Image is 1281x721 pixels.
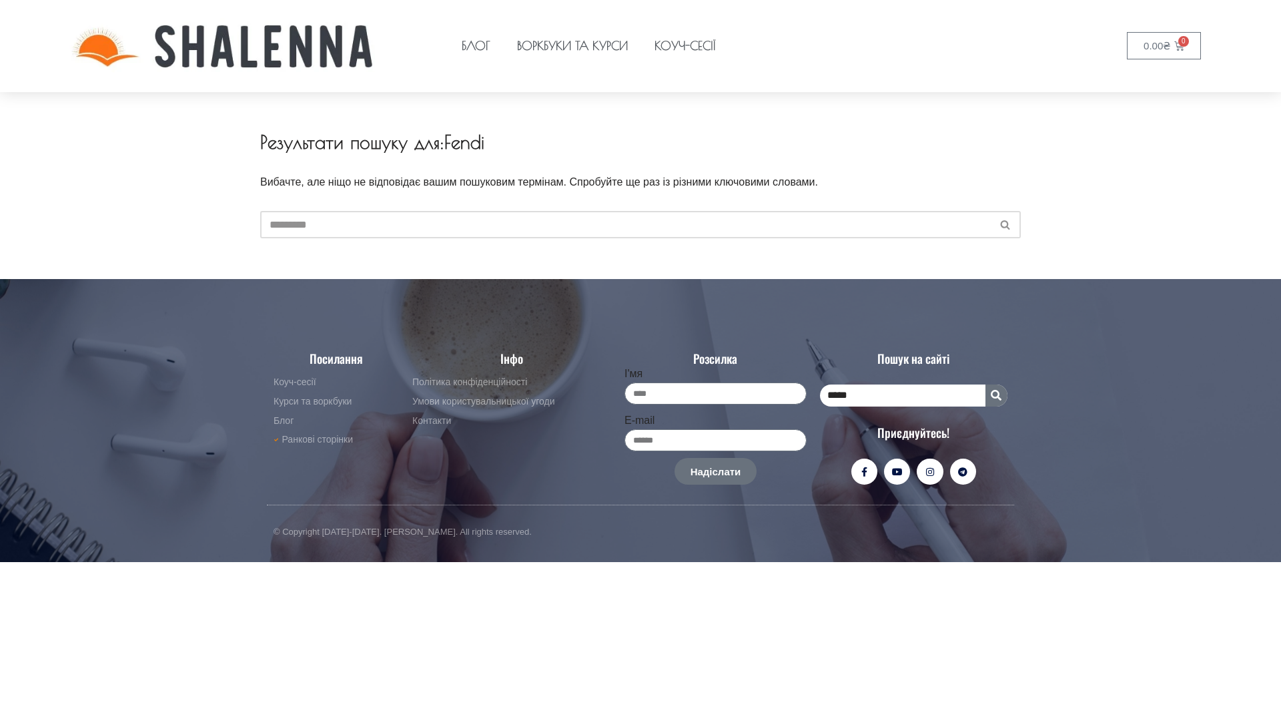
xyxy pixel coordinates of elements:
a: Блог [274,413,399,429]
button: Пошук [985,385,1007,407]
a: 0.00₴ 0 [1127,32,1201,59]
a: Коуч-сесії [641,15,729,77]
a: Курси та воркбуки [274,394,399,410]
span: Блог [274,413,294,429]
span: Умови користувальницької угоди [412,394,555,410]
label: І'мя [624,365,643,383]
a: Воркбуки та курси [504,15,641,77]
span: ₴ [1163,40,1171,51]
button: Пошук [991,211,1021,238]
h4: Посилання [274,352,399,365]
nav: Меню [448,15,1022,77]
h4: Приєднуйтесь! [820,427,1007,439]
label: E-mail [624,411,655,429]
button: Надіслати [675,458,757,485]
span: Коуч-сесії [274,375,316,391]
h4: Розсилка [624,352,807,365]
a: Політика конфіденційності [412,375,611,391]
bdi: 0.00 [1144,40,1171,51]
span: Контакти [412,413,451,429]
span: Ранкові сторінки [279,432,354,448]
h4: Інфо [412,352,611,365]
input: Пошук [260,211,991,238]
a: Коуч-сесії [274,375,399,391]
p: © Copyright [DATE]-[DATE]. [PERSON_NAME]. All rights reserved. [274,525,806,539]
a: Ранкові сторінки [274,432,399,448]
span: Курси та воркбуки [274,394,352,410]
span: 0 [1178,36,1189,47]
p: Вибачте, але ніщо не відповідає вашим пошуковим термінам. Спробуйте ще раз із різними ключовими с... [260,173,1021,191]
h1: Результати пошуку для:Fendi [260,132,1021,153]
a: Умови користувальницької угоди [412,394,611,410]
a: Контакти [412,413,611,429]
h4: Пошук на сайті [820,352,1007,365]
a: Блог [448,15,504,77]
span: Політика конфіденційності [412,375,527,391]
span: Надіслати [691,467,741,477]
form: Нова форма [624,365,807,491]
